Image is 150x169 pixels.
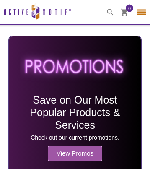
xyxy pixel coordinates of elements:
[13,94,137,131] h2: Save on Our Most Popular Products & Services
[13,134,137,141] p: Check out our current promotions.
[9,45,141,161] a: The word promotions written in all caps with a glowing effect Save on Our Most Popular Products &...
[20,45,130,88] img: The word promotions written in all caps with a glowing effect
[48,146,102,161] span: View Promos
[121,8,128,17] a: 0
[128,4,131,12] span: 0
